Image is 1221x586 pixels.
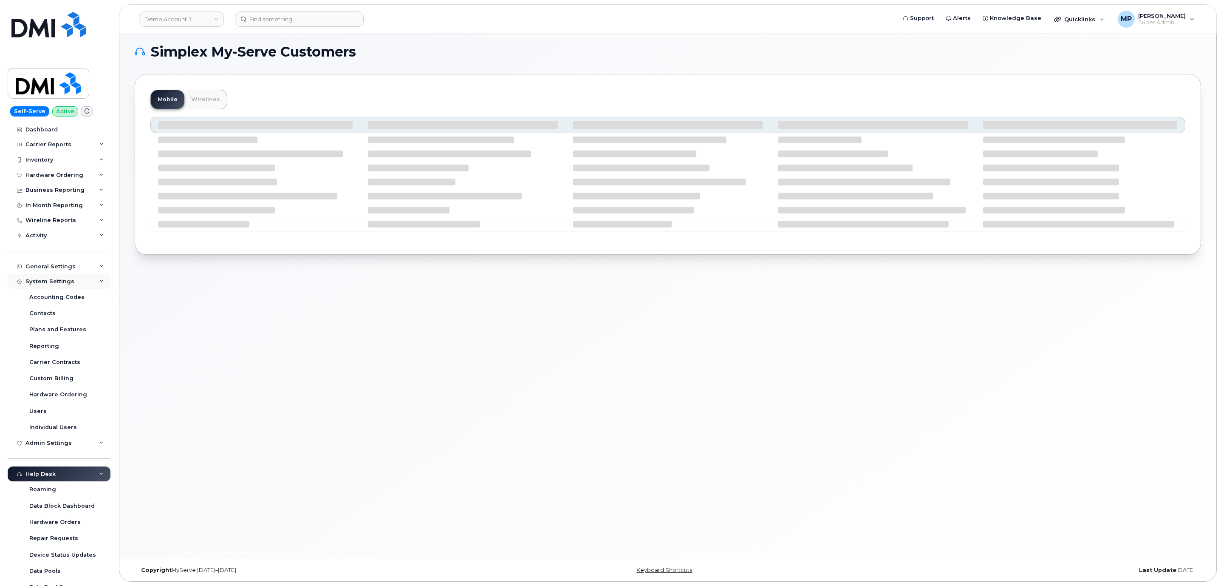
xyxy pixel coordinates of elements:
span: Simplex My-Serve Customers [151,46,356,58]
strong: Last Update [1139,567,1176,573]
a: Keyboard Shortcuts [636,567,692,573]
a: Mobile [151,90,184,109]
strong: Copyright [141,567,172,573]
div: MyServe [DATE]–[DATE] [135,567,490,574]
a: Wirelines [184,90,227,109]
div: [DATE] [845,567,1201,574]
